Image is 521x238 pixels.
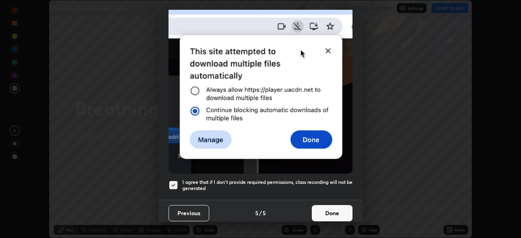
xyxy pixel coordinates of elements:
h4: 5 [255,209,258,217]
h4: 5 [263,209,266,217]
h4: / [259,209,262,217]
h5: I agree that if I don't provide required permissions, class recording will not be generated [182,179,352,192]
button: Previous [169,205,209,221]
button: Done [312,205,352,221]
